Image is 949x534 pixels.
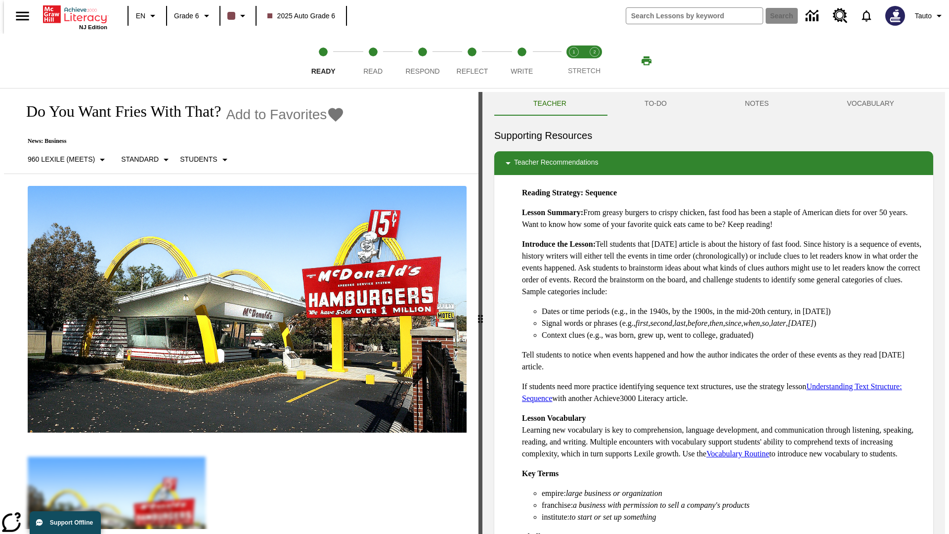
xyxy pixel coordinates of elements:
button: Class color is dark brown. Change class color [223,7,253,25]
div: Teacher Recommendations [494,151,933,175]
span: 2025 Auto Grade 6 [267,11,336,21]
em: when [743,319,760,327]
span: Reflect [457,67,488,75]
em: later [771,319,786,327]
text: 1 [572,49,575,54]
span: Read [363,67,383,75]
p: If students need more practice identifying sequence text structures, use the strategy lesson with... [522,381,925,404]
button: NOTES [706,92,808,116]
em: last [674,319,686,327]
strong: Reading Strategy: [522,188,583,197]
span: Support Offline [50,519,93,526]
button: Reflect step 4 of 5 [443,34,501,88]
span: Respond [405,67,439,75]
li: empire: [542,488,925,499]
em: a business with permission to sell a company's products [573,501,750,509]
p: Learning new vocabulary is key to comprehension, language development, and communication through ... [522,412,925,460]
img: One of the first McDonald's stores, with the iconic red sign and golden arches. [28,186,467,433]
button: Language: EN, Select a language [131,7,163,25]
span: Tauto [915,11,932,21]
button: Print [631,52,662,70]
li: institute: [542,511,925,523]
em: [DATE] [788,319,814,327]
p: News: Business [16,137,345,145]
a: Understanding Text Structure: Sequence [522,382,902,402]
button: Select Student [176,151,234,169]
em: since [725,319,741,327]
p: 960 Lexile (Meets) [28,154,95,165]
em: second [650,319,672,327]
a: Vocabulary Routine [706,449,769,458]
button: VOCABULARY [808,92,933,116]
button: Grade: Grade 6, Select a grade [170,7,216,25]
h1: Do You Want Fries With That? [16,102,221,121]
p: Teacher Recommendations [514,157,598,169]
li: franchise: [542,499,925,511]
a: Resource Center, Will open in new tab [827,2,854,29]
button: Write step 5 of 5 [493,34,551,88]
p: Tell students that [DATE] article is about the history of fast food. Since history is a sequence ... [522,238,925,298]
button: Support Offline [30,511,101,534]
div: activity [482,92,945,534]
strong: Introduce the Lesson: [522,240,596,248]
li: Context clues (e.g., was born, grew up, went to college, graduated) [542,329,925,341]
span: STRETCH [568,67,601,75]
strong: Sequence [585,188,617,197]
input: search field [626,8,763,24]
p: From greasy burgers to crispy chicken, fast food has been a staple of American diets for over 50 ... [522,207,925,230]
span: Add to Favorites [226,107,327,123]
span: NJ Edition [79,24,107,30]
p: Standard [121,154,159,165]
p: Students [180,154,217,165]
div: Press Enter or Spacebar and then press right and left arrow keys to move the slider [478,92,482,534]
div: reading [4,92,478,529]
button: Scaffolds, Standard [117,151,176,169]
strong: Lesson Vocabulary [522,414,586,422]
button: Profile/Settings [911,7,949,25]
button: Open side menu [8,1,37,31]
em: large business or organization [566,489,662,497]
button: Respond step 3 of 5 [394,34,451,88]
button: Stretch Respond step 2 of 2 [580,34,609,88]
button: Add to Favorites - Do You Want Fries With That? [226,106,345,123]
em: before [688,319,707,327]
button: Select Lexile, 960 Lexile (Meets) [24,151,112,169]
button: Stretch Read step 1 of 2 [560,34,588,88]
span: Grade 6 [174,11,199,21]
div: Instructional Panel Tabs [494,92,933,116]
span: Write [511,67,533,75]
a: Data Center [800,2,827,30]
a: Notifications [854,3,879,29]
button: Ready step 1 of 5 [295,34,352,88]
strong: Lesson Summary: [522,208,583,217]
li: Dates or time periods (e.g., in the 1940s, by the 1900s, in the mid-20th century, in [DATE]) [542,306,925,317]
button: Select a new avatar [879,3,911,29]
em: first [636,319,648,327]
button: Teacher [494,92,605,116]
button: TO-DO [605,92,706,116]
img: Avatar [885,6,905,26]
h6: Supporting Resources [494,128,933,143]
p: Tell students to notice when events happened and how the author indicates the order of these even... [522,349,925,373]
text: 2 [593,49,596,54]
em: then [709,319,723,327]
button: Read step 2 of 5 [344,34,401,88]
li: Signal words or phrases (e.g., , , , , , , , , , ) [542,317,925,329]
span: EN [136,11,145,21]
div: Home [43,3,107,30]
strong: Key Terms [522,469,559,478]
em: so [762,319,769,327]
span: Ready [311,67,336,75]
em: to start or set up something [569,513,656,521]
